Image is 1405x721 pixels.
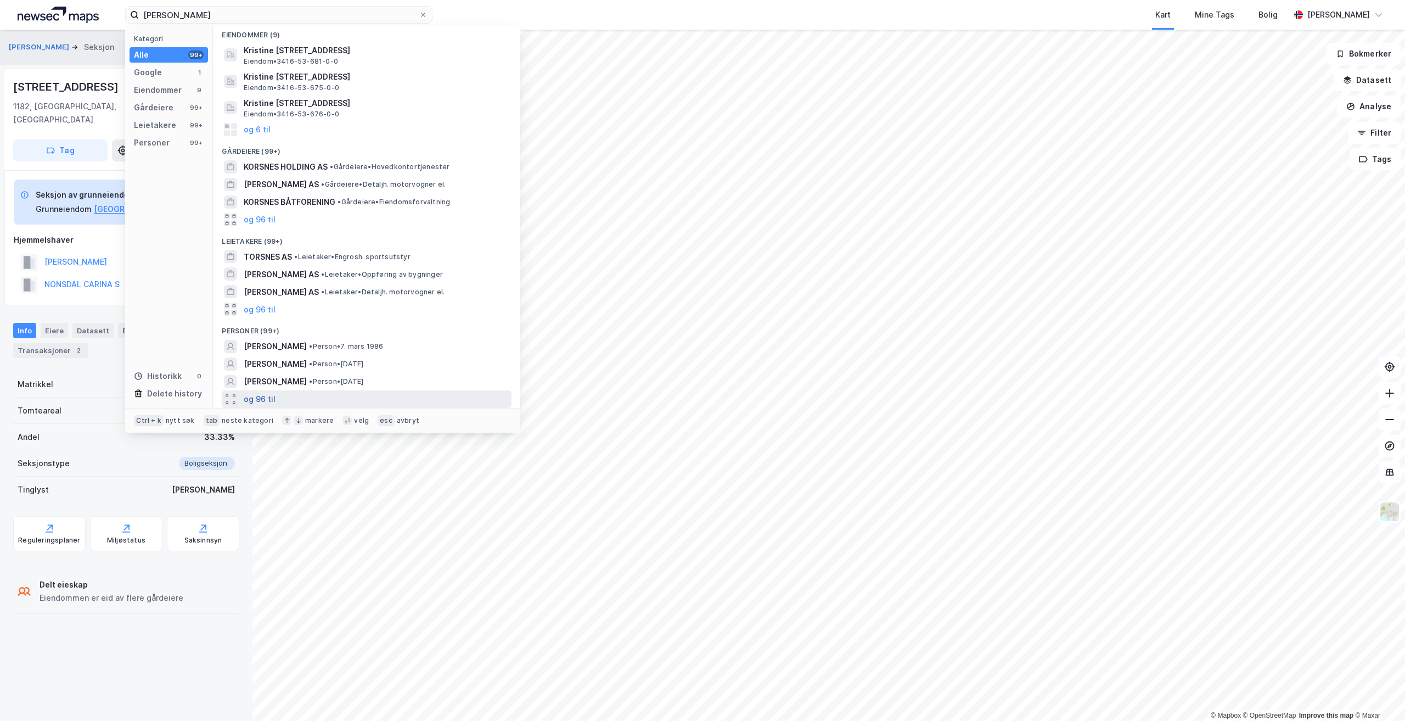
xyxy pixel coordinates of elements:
span: • [294,253,297,261]
div: esc [378,415,395,426]
span: [PERSON_NAME] [244,340,307,353]
span: Person • [DATE] [309,360,363,368]
a: Mapbox [1211,712,1241,719]
button: Bokmerker [1327,43,1401,65]
div: Seksjon av grunneiendom [36,188,215,202]
div: Reguleringsplaner [18,536,80,545]
span: Eiendom • 3416-53-675-0-0 [244,83,339,92]
div: neste kategori [222,416,273,425]
div: 1 [195,68,204,77]
a: OpenStreetMap [1243,712,1296,719]
div: Bygg [118,323,159,338]
span: Gårdeiere • Detaljh. motorvogner el. [321,180,446,189]
div: Seksjonstype [18,457,70,470]
div: Tinglyst [18,483,49,496]
div: Hjemmelshaver [14,233,239,247]
span: Gårdeiere • Hovedkontortjenester [330,163,449,171]
div: avbryt [397,416,419,425]
div: Kategori [134,35,208,43]
button: og 96 til [244,303,276,316]
input: Søk på adresse, matrikkel, gårdeiere, leietakere eller personer [139,7,419,23]
div: Mine Tags [1195,8,1234,21]
div: 99+ [188,51,204,59]
div: tab [204,415,220,426]
div: Seksjon [84,41,114,54]
div: Delete history [147,387,202,400]
div: 0 [195,372,204,381]
div: Transaksjoner [13,343,88,358]
span: Kristine [STREET_ADDRESS] [244,44,507,57]
button: Tags [1350,148,1401,170]
div: [PERSON_NAME] [1307,8,1370,21]
div: [STREET_ADDRESS] [13,78,121,96]
span: Person • 7. mars 1986 [309,342,383,351]
iframe: Chat Widget [1350,668,1405,721]
div: velg [354,416,369,425]
span: [PERSON_NAME] AS [244,286,319,299]
button: Datasett [1334,69,1401,91]
span: [PERSON_NAME] AS [244,268,319,281]
div: Datasett [72,323,114,338]
div: Andel [18,431,40,444]
div: 1182, [GEOGRAPHIC_DATA], [GEOGRAPHIC_DATA] [13,100,143,126]
span: • [309,360,312,368]
span: Kristine [STREET_ADDRESS] [244,97,507,110]
span: • [309,342,312,350]
div: Historikk [134,370,182,383]
div: Eiendommer [134,83,182,97]
span: [PERSON_NAME] [244,375,307,388]
span: Leietaker • Detaljh. motorvogner el. [321,288,445,297]
div: Info [13,323,36,338]
button: [PERSON_NAME] [9,42,71,53]
a: Improve this map [1299,712,1353,719]
div: nytt søk [166,416,195,425]
div: Leietakere [134,119,176,132]
button: [GEOGRAPHIC_DATA], 149/1010 [94,203,215,216]
button: og 6 til [244,123,271,136]
div: Saksinnsyn [184,536,222,545]
span: Eiendom • 3416-53-681-0-0 [244,57,338,66]
div: Bolig [1258,8,1278,21]
div: Kontrollprogram for chat [1350,668,1405,721]
div: 9 [195,86,204,94]
div: Matrikkel [18,378,53,391]
span: • [338,198,341,206]
span: KORSNES HOLDING AS [244,160,328,174]
span: [PERSON_NAME] [244,357,307,371]
div: 99+ [188,103,204,112]
span: Leietaker • Oppføring av bygninger [321,270,443,279]
span: Eiendom • 3416-53-676-0-0 [244,110,339,119]
div: 2 [73,345,84,356]
span: • [321,288,324,296]
div: Eiere [41,323,68,338]
button: Filter [1348,122,1401,144]
div: markere [305,416,334,425]
span: Kristine [STREET_ADDRESS] [244,70,507,83]
span: KORSNES BÅTFORENING [244,195,335,209]
button: og 96 til [244,393,276,406]
div: Gårdeiere [134,101,173,114]
div: Leietakere (99+) [213,228,520,248]
div: Miljøstatus [107,536,145,545]
div: Eiendommer (9) [213,22,520,42]
img: logo.a4113a55bc3d86da70a041830d287a7e.svg [18,7,99,23]
div: Tomteareal [18,404,61,417]
button: Tag [13,139,108,161]
span: • [309,377,312,385]
button: og 96 til [244,213,276,226]
span: TORSNES AS [244,250,292,264]
div: Eiendommen er eid av flere gårdeiere [40,591,183,605]
div: Personer (99+) [213,318,520,338]
span: Gårdeiere • Eiendomsforvaltning [338,198,450,206]
span: • [321,270,324,278]
span: [PERSON_NAME] AS [244,178,319,191]
div: Alle [134,48,149,62]
div: Kart [1155,8,1171,21]
div: 33.33% [204,431,235,444]
span: Person • [DATE] [309,377,363,386]
div: [PERSON_NAME] [172,483,235,496]
div: Grunneiendom [36,203,92,216]
button: Analyse [1337,96,1401,118]
div: Ctrl + k [134,415,164,426]
div: 99+ [188,138,204,147]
